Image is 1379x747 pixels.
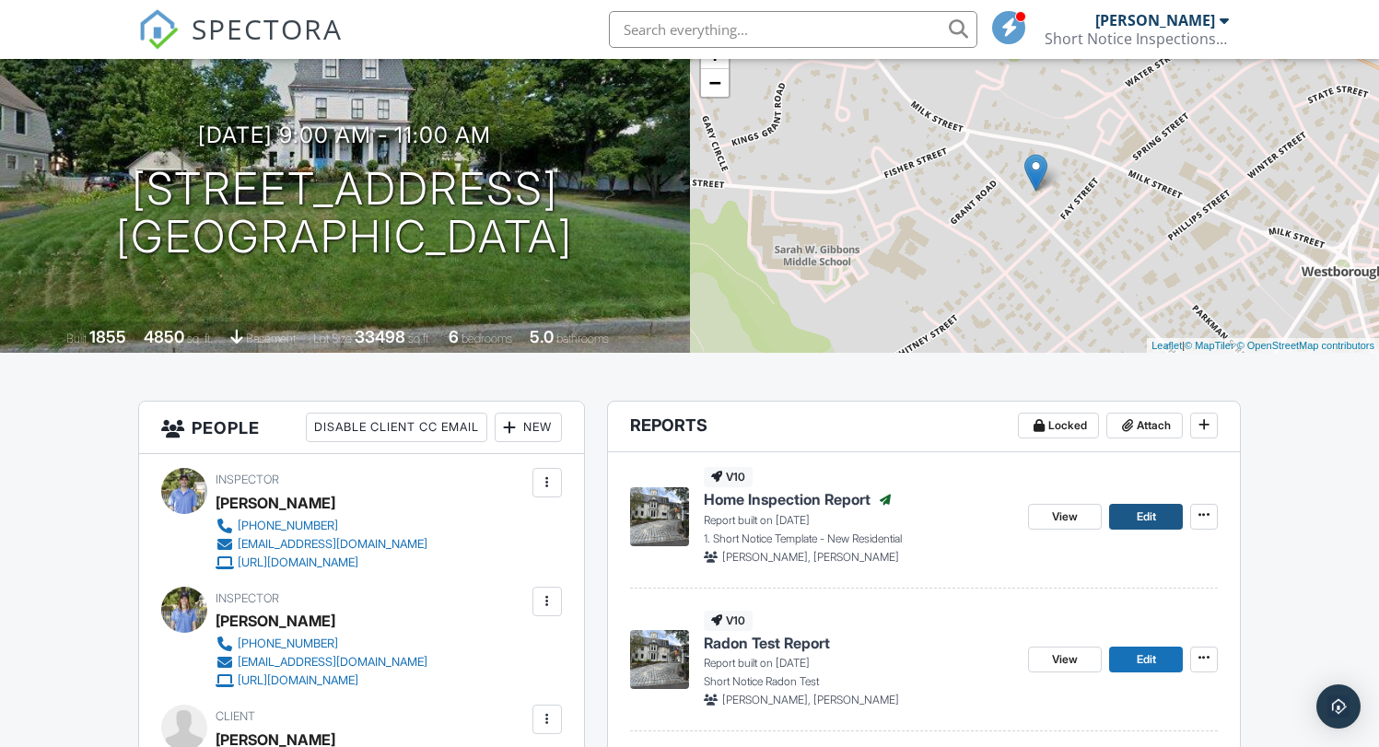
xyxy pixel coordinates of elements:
span: basement [246,332,296,345]
div: Short Notice Inspections LLC [1045,29,1229,48]
div: [PERSON_NAME] [216,489,335,517]
a: [URL][DOMAIN_NAME] [216,554,427,572]
h3: People [139,402,584,454]
div: [EMAIL_ADDRESS][DOMAIN_NAME] [238,537,427,552]
div: [PHONE_NUMBER] [238,636,338,651]
span: sq. ft. [187,332,213,345]
div: 6 [449,327,459,346]
div: | [1147,338,1379,354]
h3: [DATE] 9:00 am - 11:00 am [198,123,491,147]
span: Inspector [216,591,279,605]
a: [PHONE_NUMBER] [216,517,427,535]
a: © MapTiler [1185,340,1234,351]
div: 5.0 [530,327,554,346]
div: [PERSON_NAME] [216,607,335,635]
a: [PHONE_NUMBER] [216,635,427,653]
a: © OpenStreetMap contributors [1237,340,1374,351]
div: Open Intercom Messenger [1316,684,1361,729]
div: New [495,413,562,442]
span: Inspector [216,473,279,486]
span: bedrooms [462,332,512,345]
span: Lot Size [313,332,352,345]
div: 1855 [89,327,126,346]
div: [PHONE_NUMBER] [238,519,338,533]
div: [PERSON_NAME] [1095,11,1215,29]
a: [URL][DOMAIN_NAME] [216,671,427,690]
a: Leaflet [1151,340,1182,351]
div: 33498 [355,327,405,346]
div: [EMAIL_ADDRESS][DOMAIN_NAME] [238,655,427,670]
span: bathrooms [556,332,609,345]
input: Search everything... [609,11,977,48]
span: sq.ft. [408,332,431,345]
h1: [STREET_ADDRESS] [GEOGRAPHIC_DATA] [116,165,573,263]
a: [EMAIL_ADDRESS][DOMAIN_NAME] [216,535,427,554]
a: Zoom out [701,69,729,97]
a: SPECTORA [138,25,343,64]
div: [URL][DOMAIN_NAME] [238,673,358,688]
a: [EMAIL_ADDRESS][DOMAIN_NAME] [216,653,427,671]
img: The Best Home Inspection Software - Spectora [138,9,179,50]
div: Disable Client CC Email [306,413,487,442]
span: SPECTORA [192,9,343,48]
div: [URL][DOMAIN_NAME] [238,555,358,570]
div: 4850 [144,327,184,346]
span: Client [216,709,255,723]
span: Built [66,332,87,345]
